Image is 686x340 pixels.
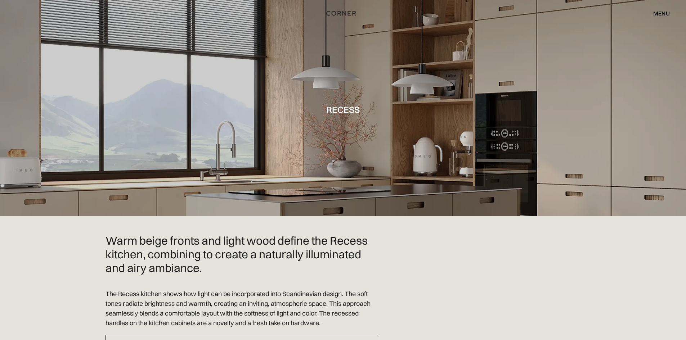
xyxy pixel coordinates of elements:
h1: Recess [326,105,360,114]
h2: Warm beige fronts and light wood define the Recess kitchen, combining to create a naturally illum... [106,234,379,275]
div: menu [653,10,670,16]
div: menu [646,7,670,19]
p: The Recess kitchen shows how light can be incorporated into Scandinavian design. The soft tones r... [106,289,379,328]
a: home [318,9,369,18]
